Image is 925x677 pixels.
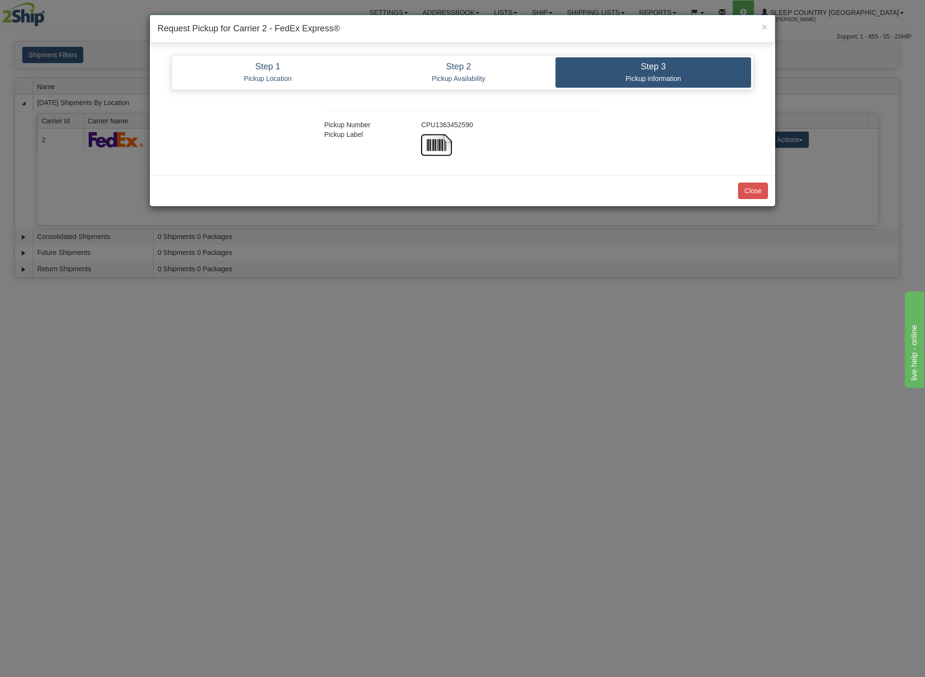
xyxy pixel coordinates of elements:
[362,57,556,88] a: Step 2 Pickup Availability
[317,130,414,139] div: Pickup Label
[555,57,751,88] a: Step 3 Pickup information
[563,74,744,83] p: Pickup information
[7,6,89,17] div: live help - online
[762,21,767,32] span: ×
[563,62,744,72] h4: Step 3
[181,62,355,72] h4: Step 1
[903,289,924,387] iframe: chat widget
[369,62,549,72] h4: Step 2
[174,57,362,88] a: Step 1 Pickup Location
[181,74,355,83] p: Pickup Location
[762,22,767,32] button: Close
[414,120,608,130] div: CPU1363452590
[738,183,768,199] button: Close
[317,120,414,130] div: Pickup Number
[158,23,767,35] h4: Request Pickup for Carrier 2 - FedEx Express®
[421,130,452,160] img: barcode.jpg
[369,74,549,83] p: Pickup Availability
